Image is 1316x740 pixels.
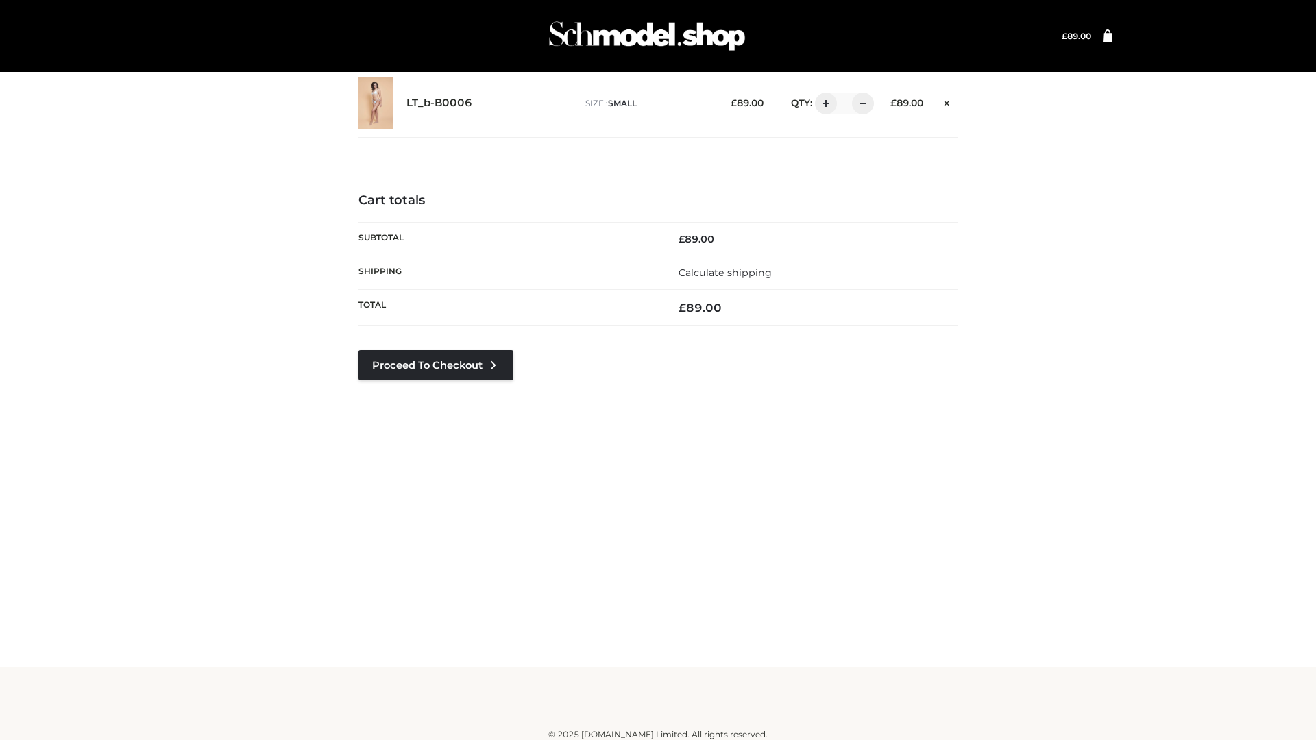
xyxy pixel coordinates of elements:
bdi: 89.00 [679,301,722,314]
span: £ [679,301,686,314]
span: SMALL [608,98,637,108]
bdi: 89.00 [731,97,764,108]
a: Remove this item [937,92,958,110]
a: Calculate shipping [679,267,772,279]
span: £ [731,97,737,108]
bdi: 89.00 [890,97,923,108]
h4: Cart totals [358,193,958,208]
bdi: 89.00 [679,233,714,245]
p: size : [585,97,709,110]
bdi: 89.00 [1062,31,1091,41]
th: Subtotal [358,222,658,256]
th: Total [358,290,658,326]
a: £89.00 [1062,31,1091,41]
span: £ [890,97,897,108]
span: £ [1062,31,1067,41]
img: Schmodel Admin 964 [544,9,750,63]
a: LT_b-B0006 [406,97,472,110]
a: Proceed to Checkout [358,350,513,380]
span: £ [679,233,685,245]
div: QTY: [777,92,869,114]
th: Shipping [358,256,658,289]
